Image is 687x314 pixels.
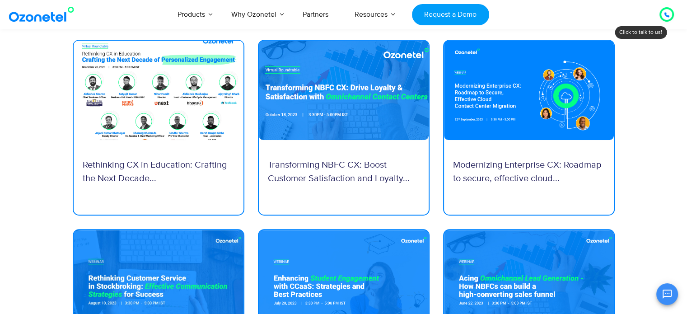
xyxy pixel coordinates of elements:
[259,41,429,140] img: MicrosoftTeams-image-15.jpg
[444,41,614,140] img: MicrosoftTeams-image-80.jpg
[83,158,234,185] p: Rethinking CX in Education: Crafting the Next Decade...
[258,40,430,229] a: Transforming NBFC CX: Boost Customer Satisfaction and Loyalty...
[453,158,605,185] p: Modernizing Enterprise CX: Roadmap to secure, effective cloud...
[443,40,615,229] a: Modernizing Enterprise CX: Roadmap to secure, effective cloud...
[268,158,420,185] p: Transforming NBFC CX: Boost Customer Satisfaction and Loyalty...
[73,40,244,229] a: Rethinking CX in Education: Crafting the Next Decade...
[74,41,243,140] img: Rethinking-CX-in-Education-Speakers-wesit-scaled.jpg
[412,4,489,25] a: Request a Demo
[656,283,678,305] button: Open chat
